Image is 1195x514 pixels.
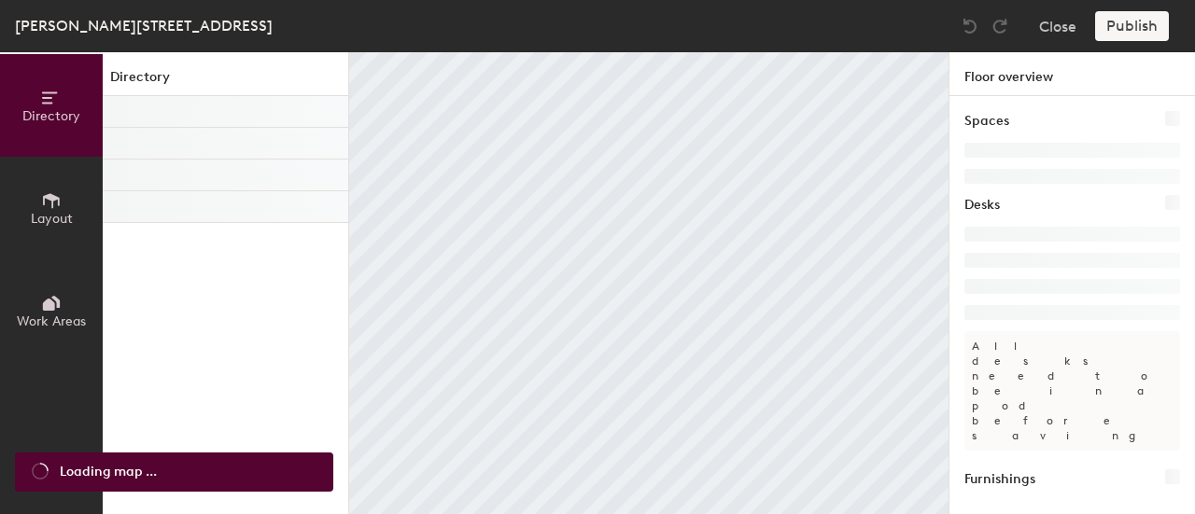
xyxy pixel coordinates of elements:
[15,14,273,37] div: [PERSON_NAME][STREET_ADDRESS]
[17,313,86,329] span: Work Areas
[949,52,1195,96] h1: Floor overview
[964,469,1035,490] h1: Furnishings
[31,211,73,227] span: Layout
[964,331,1180,451] p: All desks need to be in a pod before saving
[60,462,157,482] span: Loading map ...
[22,108,80,124] span: Directory
[103,67,348,96] h1: Directory
[964,111,1009,132] h1: Spaces
[991,17,1009,35] img: Redo
[964,195,1000,215] h1: Desks
[349,52,949,514] canvas: Map
[961,17,979,35] img: Undo
[1039,11,1076,41] button: Close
